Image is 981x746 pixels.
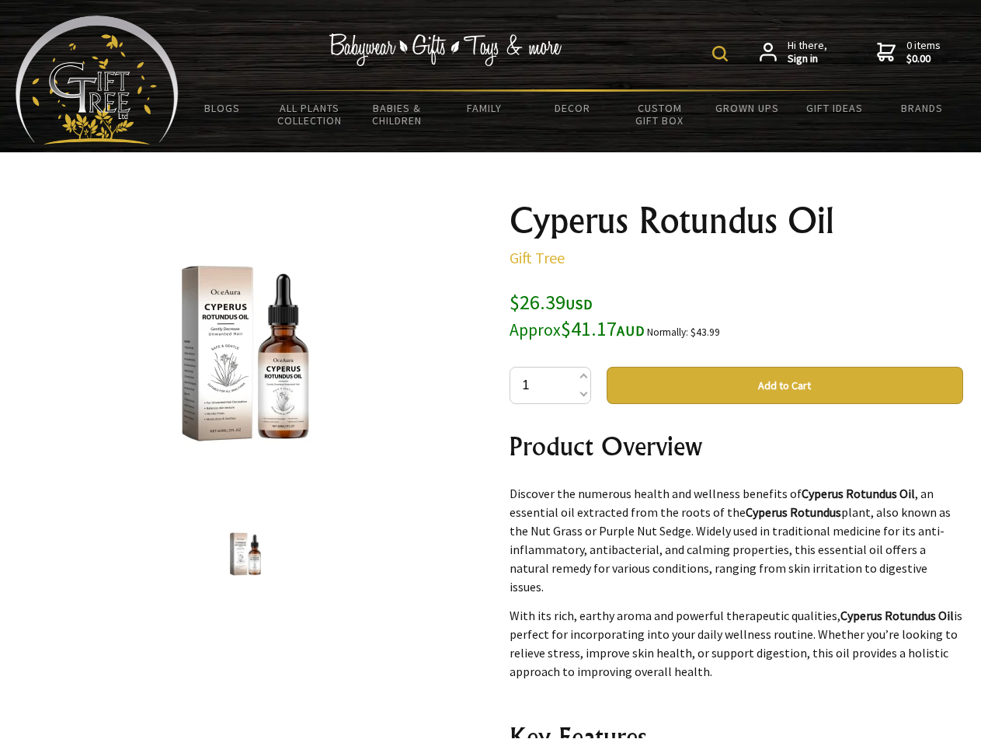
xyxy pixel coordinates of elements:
[266,92,354,137] a: All Plants Collection
[617,322,645,340] span: AUD
[802,486,915,501] strong: Cyperus Rotundus Oil
[703,92,791,124] a: Grown Ups
[528,92,616,124] a: Decor
[760,39,827,66] a: Hi there,Sign in
[510,606,963,681] p: With its rich, earthy aroma and powerful therapeutic qualities, is perfect for incorporating into...
[906,52,941,66] strong: $0.00
[788,39,827,66] span: Hi there,
[510,289,645,341] span: $26.39 $41.17
[216,525,275,584] img: Cyperus Rotundus Oil
[788,52,827,66] strong: Sign in
[510,248,565,267] a: Gift Tree
[877,39,941,66] a: 0 items$0.00
[906,38,941,66] span: 0 items
[616,92,704,137] a: Custom Gift Box
[510,484,963,596] p: Discover the numerous health and wellness benefits of , an essential oil extracted from the roots...
[441,92,529,124] a: Family
[124,232,367,475] img: Cyperus Rotundus Oil
[607,367,963,404] button: Add to Cart
[510,427,963,465] h2: Product Overview
[179,92,266,124] a: BLOGS
[353,92,441,137] a: Babies & Children
[16,16,179,145] img: Babyware - Gifts - Toys and more...
[746,504,841,520] strong: Cyperus Rotundus
[878,92,966,124] a: Brands
[565,295,593,313] span: USD
[712,46,728,61] img: product search
[329,33,562,66] img: Babywear - Gifts - Toys & more
[791,92,878,124] a: Gift Ideas
[840,608,954,623] strong: Cyperus Rotundus Oil
[510,202,963,239] h1: Cyperus Rotundus Oil
[510,319,561,340] small: Approx
[647,326,720,339] small: Normally: $43.99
